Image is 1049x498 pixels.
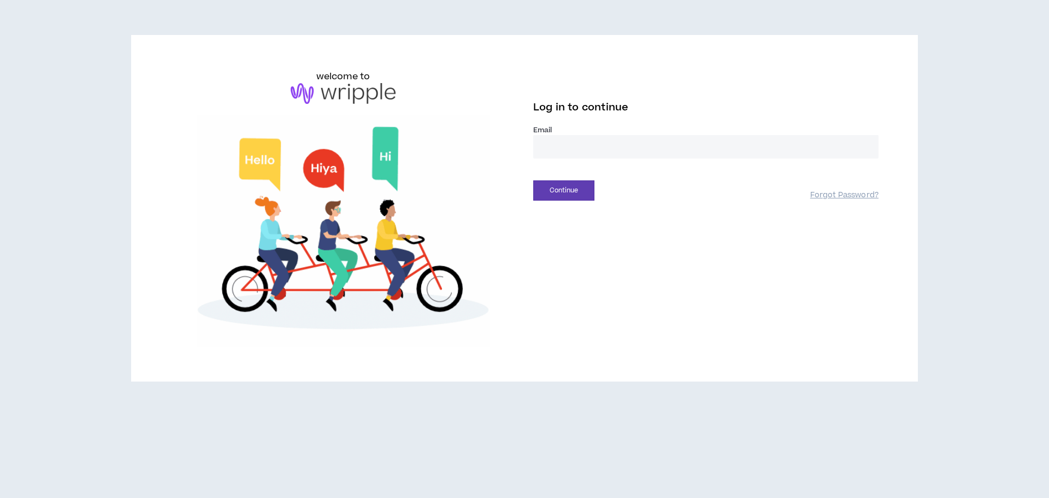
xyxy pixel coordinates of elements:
[170,115,516,347] img: Welcome to Wripple
[316,70,370,83] h6: welcome to
[533,101,628,114] span: Log in to continue
[810,190,879,201] a: Forgot Password?
[533,180,594,201] button: Continue
[533,125,879,135] label: Email
[291,83,396,104] img: logo-brand.png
